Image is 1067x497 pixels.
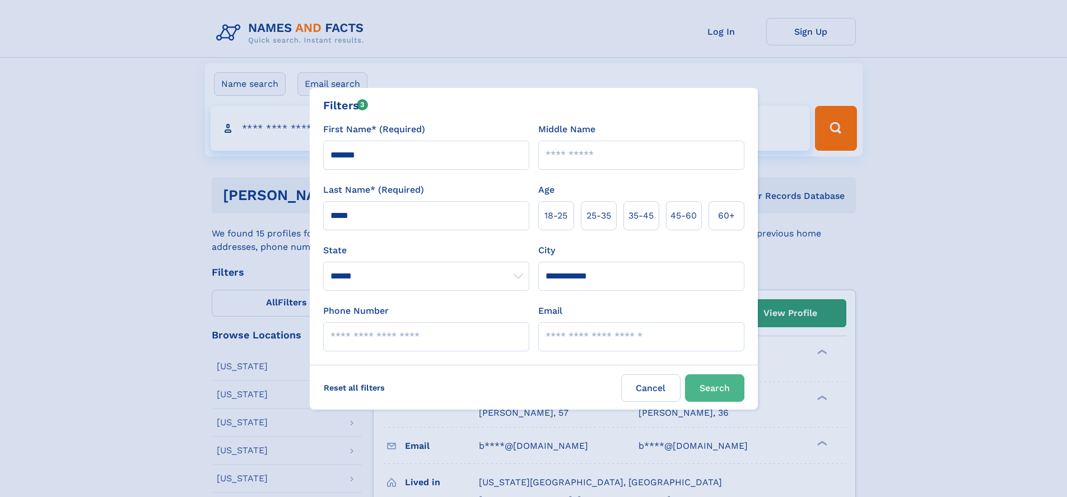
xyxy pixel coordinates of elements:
[544,209,567,222] span: 18‑25
[670,209,697,222] span: 45‑60
[718,209,735,222] span: 60+
[538,123,595,136] label: Middle Name
[323,244,529,257] label: State
[538,304,562,318] label: Email
[538,244,555,257] label: City
[538,183,555,197] label: Age
[316,374,392,401] label: Reset all filters
[323,97,369,114] div: Filters
[685,374,744,402] button: Search
[323,304,389,318] label: Phone Number
[621,374,681,402] label: Cancel
[323,183,424,197] label: Last Name* (Required)
[323,123,425,136] label: First Name* (Required)
[628,209,654,222] span: 35‑45
[586,209,611,222] span: 25‑35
